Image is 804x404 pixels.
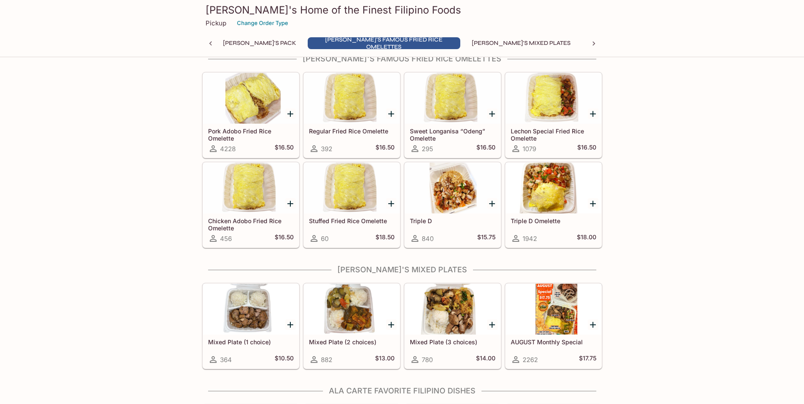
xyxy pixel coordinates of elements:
[309,127,395,135] h5: Regular Fried Rice Omelette
[511,217,596,224] h5: Triple D Omelette
[386,319,397,330] button: Add Mixed Plate (2 choices)
[511,127,596,141] h5: Lechon Special Fried Rice Omelette
[321,145,332,153] span: 392
[218,37,301,49] button: [PERSON_NAME]'s Pack
[203,163,299,213] div: Chicken Adobo Fried Rice Omelette
[202,386,602,396] h4: Ala Carte Favorite Filipino Dishes
[220,145,236,153] span: 4228
[477,233,495,244] h5: $15.75
[308,37,460,49] button: [PERSON_NAME]'s Famous Fried Rice Omelettes
[405,73,501,124] div: Sweet Longanisa “Odeng” Omelette
[511,338,596,346] h5: AUGUST Monthly Special
[285,198,296,209] button: Add Chicken Adobo Fried Rice Omelette
[506,73,601,124] div: Lechon Special Fried Rice Omelette
[487,319,498,330] button: Add Mixed Plate (3 choices)
[523,235,537,243] span: 1942
[285,319,296,330] button: Add Mixed Plate (1 choice)
[523,145,536,153] span: 1079
[304,73,400,124] div: Regular Fried Rice Omelette
[505,162,602,248] a: Triple D Omelette1942$18.00
[467,37,575,49] button: [PERSON_NAME]'s Mixed Plates
[309,217,395,224] h5: Stuffed Fried Rice Omelette
[203,162,299,248] a: Chicken Adobo Fried Rice Omelette456$16.50
[304,163,400,213] div: Stuffed Fried Rice Omelette
[404,283,501,369] a: Mixed Plate (3 choices)780$14.00
[206,19,226,27] p: Pickup
[275,354,294,365] h5: $10.50
[582,37,702,49] button: Ala Carte Favorite Filipino Dishes
[376,233,395,244] h5: $18.50
[233,17,292,30] button: Change Order Type
[202,265,602,274] h4: [PERSON_NAME]'s Mixed Plates
[476,354,495,365] h5: $14.00
[410,127,495,141] h5: Sweet Longanisa “Odeng” Omelette
[303,72,400,158] a: Regular Fried Rice Omelette392$16.50
[376,144,395,154] h5: $16.50
[375,354,395,365] h5: $13.00
[579,354,596,365] h5: $17.75
[577,233,596,244] h5: $18.00
[275,144,294,154] h5: $16.50
[505,72,602,158] a: Lechon Special Fried Rice Omelette1079$16.50
[487,198,498,209] button: Add Triple D
[588,198,598,209] button: Add Triple D Omelette
[487,108,498,119] button: Add Sweet Longanisa “Odeng” Omelette
[202,54,602,64] h4: [PERSON_NAME]'s Famous Fried Rice Omelettes
[405,284,501,335] div: Mixed Plate (3 choices)
[203,283,299,369] a: Mixed Plate (1 choice)364$10.50
[506,284,601,335] div: AUGUST Monthly Special
[206,3,599,17] h3: [PERSON_NAME]'s Home of the Finest Filipino Foods
[505,283,602,369] a: AUGUST Monthly Special2262$17.75
[410,338,495,346] h5: Mixed Plate (3 choices)
[321,235,328,243] span: 60
[203,284,299,335] div: Mixed Plate (1 choice)
[386,198,397,209] button: Add Stuffed Fried Rice Omelette
[303,283,400,369] a: Mixed Plate (2 choices)882$13.00
[410,217,495,224] h5: Triple D
[208,127,294,141] h5: Pork Adobo Fried Rice Omelette
[422,356,433,364] span: 780
[506,163,601,213] div: Triple D Omelette
[203,73,299,124] div: Pork Adobo Fried Rice Omelette
[386,108,397,119] button: Add Regular Fried Rice Omelette
[321,356,332,364] span: 882
[422,145,433,153] span: 295
[588,319,598,330] button: Add AUGUST Monthly Special
[404,72,501,158] a: Sweet Longanisa “Odeng” Omelette295$16.50
[404,162,501,248] a: Triple D840$15.75
[220,356,232,364] span: 364
[304,284,400,335] div: Mixed Plate (2 choices)
[275,233,294,244] h5: $16.50
[476,144,495,154] h5: $16.50
[203,72,299,158] a: Pork Adobo Fried Rice Omelette4228$16.50
[208,217,294,231] h5: Chicken Adobo Fried Rice Omelette
[309,338,395,346] h5: Mixed Plate (2 choices)
[405,163,501,213] div: Triple D
[208,338,294,346] h5: Mixed Plate (1 choice)
[523,356,538,364] span: 2262
[285,108,296,119] button: Add Pork Adobo Fried Rice Omelette
[577,144,596,154] h5: $16.50
[422,235,434,243] span: 840
[588,108,598,119] button: Add Lechon Special Fried Rice Omelette
[303,162,400,248] a: Stuffed Fried Rice Omelette60$18.50
[220,235,232,243] span: 456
